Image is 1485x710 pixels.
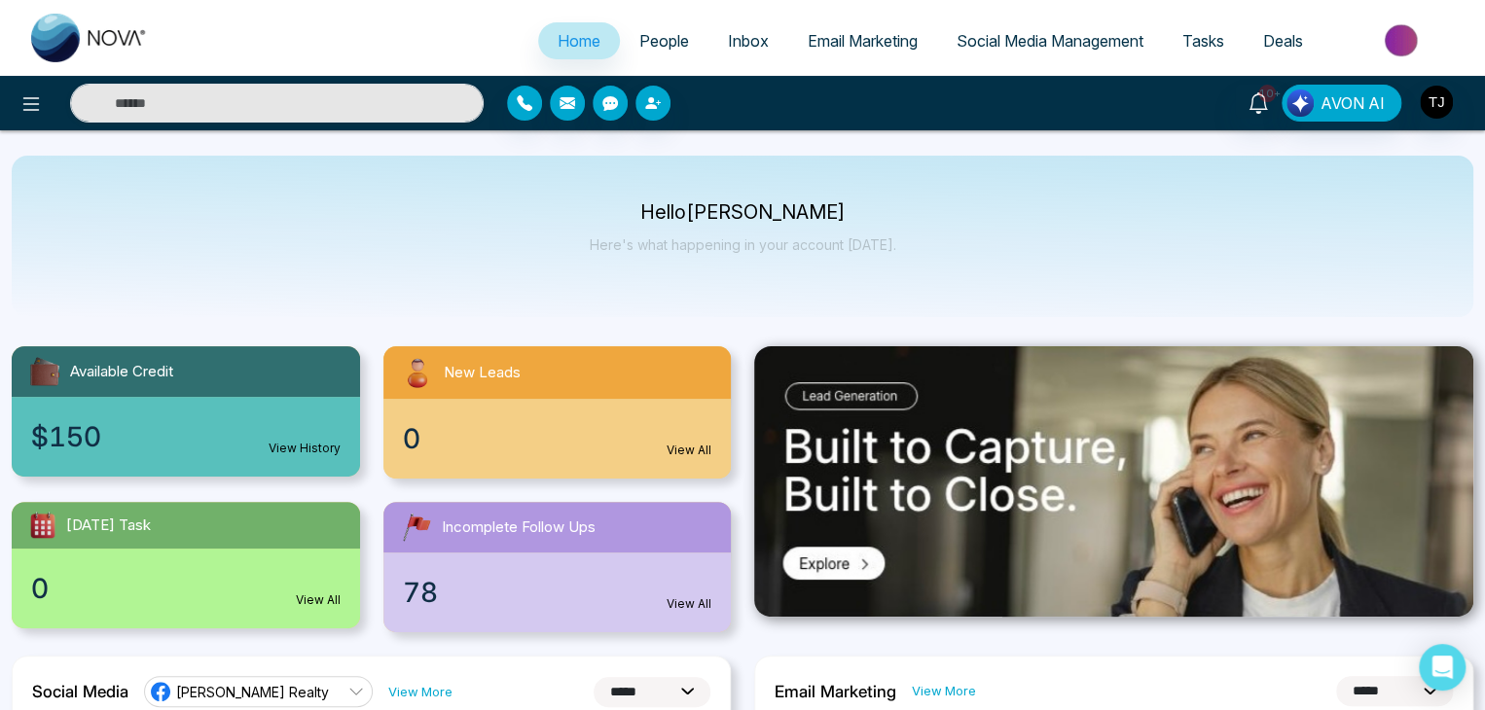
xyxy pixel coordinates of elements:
[269,440,341,457] a: View History
[667,442,711,459] a: View All
[1286,89,1314,117] img: Lead Flow
[620,22,708,59] a: People
[403,418,420,459] span: 0
[444,362,521,384] span: New Leads
[728,31,769,51] span: Inbox
[66,515,151,537] span: [DATE] Task
[388,683,453,701] a: View More
[754,346,1473,617] img: .
[372,346,743,479] a: New Leads0View All
[538,22,620,59] a: Home
[27,354,62,389] img: availableCredit.svg
[775,682,896,701] h2: Email Marketing
[957,31,1143,51] span: Social Media Management
[399,354,436,391] img: newLeads.svg
[639,31,689,51] span: People
[788,22,937,59] a: Email Marketing
[372,502,743,632] a: Incomplete Follow Ups78View All
[1332,18,1473,62] img: Market-place.gif
[708,22,788,59] a: Inbox
[912,682,976,700] a: View More
[590,204,896,221] p: Hello [PERSON_NAME]
[31,416,101,457] span: $150
[31,14,148,62] img: Nova CRM Logo
[27,510,58,541] img: todayTask.svg
[1258,85,1276,102] span: 10+
[1419,644,1466,691] div: Open Intercom Messenger
[558,31,600,51] span: Home
[296,591,341,609] a: View All
[403,572,438,613] span: 78
[32,682,128,701] h2: Social Media
[808,31,918,51] span: Email Marketing
[937,22,1163,59] a: Social Media Management
[31,568,49,609] span: 0
[1282,85,1401,122] button: AVON AI
[1321,91,1385,115] span: AVON AI
[1163,22,1244,59] a: Tasks
[1263,31,1303,51] span: Deals
[442,516,596,539] span: Incomplete Follow Ups
[176,683,329,701] span: [PERSON_NAME] Realty
[1235,85,1282,119] a: 10+
[399,510,434,545] img: followUps.svg
[70,361,173,383] span: Available Credit
[590,236,896,253] p: Here's what happening in your account [DATE].
[1420,86,1453,119] img: User Avatar
[667,595,711,613] a: View All
[1182,31,1224,51] span: Tasks
[1244,22,1322,59] a: Deals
